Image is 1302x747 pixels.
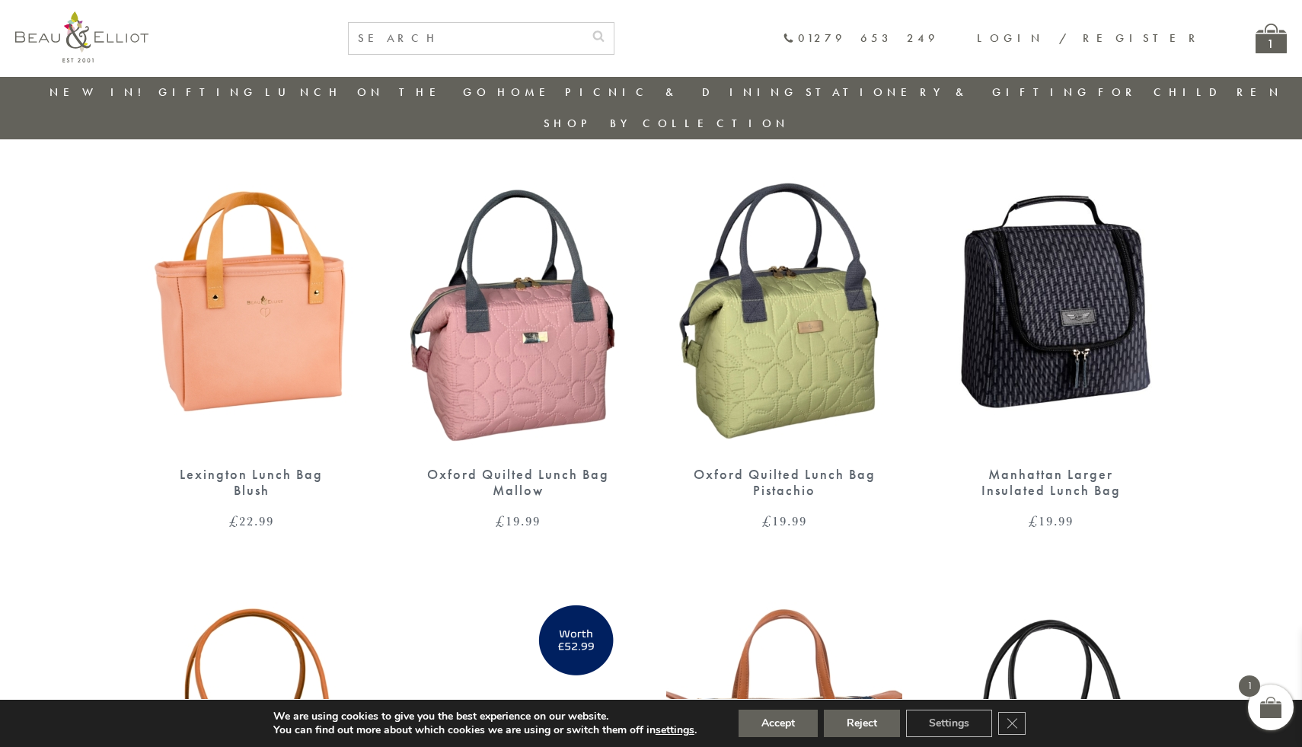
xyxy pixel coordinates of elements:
[273,723,697,737] p: You can find out more about which cookies we are using or switch them off in .
[806,85,1091,100] a: Stationery & Gifting
[824,710,900,737] button: Reject
[496,512,506,530] span: £
[933,147,1169,528] a: Manhattan Larger Lunch Bag Manhattan Larger Insulated Lunch Bag £19.99
[133,147,369,452] img: Lexington lunch bag blush
[158,85,257,100] a: Gifting
[496,512,541,530] bdi: 19.99
[693,467,876,498] div: Oxford Quilted Lunch Bag Pistachio
[1098,85,1283,100] a: For Children
[998,712,1026,735] button: Close GDPR Cookie Banner
[959,467,1142,498] div: Manhattan Larger Insulated Lunch Bag
[229,512,274,530] bdi: 22.99
[1256,24,1287,53] a: 1
[133,147,369,528] a: Lexington lunch bag blush Lexington Lunch Bag Blush £22.99
[273,710,697,723] p: We are using cookies to give you the best experience on our website.
[666,147,902,452] img: Oxford quilted lunch bag pistachio
[933,147,1169,452] img: Manhattan Larger Lunch Bag
[906,710,992,737] button: Settings
[229,512,239,530] span: £
[762,512,807,530] bdi: 19.99
[265,85,490,100] a: Lunch On The Go
[400,147,636,528] a: Oxford quilted lunch bag mallow Oxford Quilted Lunch Bag Mallow £19.99
[656,723,694,737] button: settings
[1239,675,1260,697] span: 1
[160,467,343,498] div: Lexington Lunch Bag Blush
[544,116,790,131] a: Shop by collection
[49,85,152,100] a: New in!
[565,85,798,100] a: Picnic & Dining
[15,11,148,62] img: logo
[783,32,939,45] a: 01279 653 249
[1029,512,1039,530] span: £
[666,147,902,528] a: Oxford quilted lunch bag pistachio Oxford Quilted Lunch Bag Pistachio £19.99
[739,710,818,737] button: Accept
[497,85,558,100] a: Home
[762,512,772,530] span: £
[977,30,1202,46] a: Login / Register
[426,467,609,498] div: Oxford Quilted Lunch Bag Mallow
[349,23,583,54] input: SEARCH
[400,147,636,452] img: Oxford quilted lunch bag mallow
[1029,512,1074,530] bdi: 19.99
